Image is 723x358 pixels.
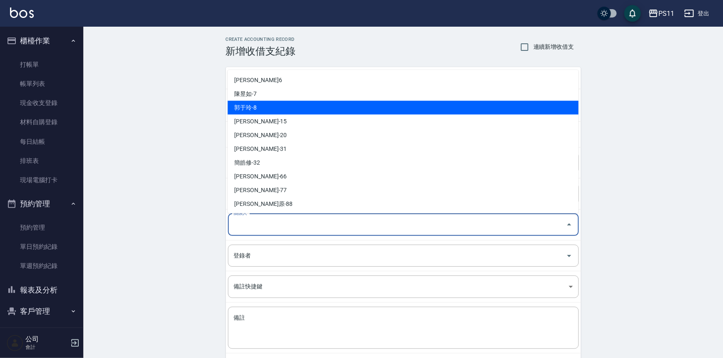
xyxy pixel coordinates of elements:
li: [PERSON_NAME]-77 [228,183,578,197]
a: 預約管理 [3,218,80,237]
li: 公司-99 [228,211,578,225]
button: Open [563,249,576,263]
label: 關係人 [234,210,247,216]
li: 簡皓修-32 [228,156,578,170]
a: 現場電腦打卡 [3,170,80,190]
li: 郭于玲-8 [228,101,578,115]
div: PS11 [658,8,674,19]
button: 預約管理 [3,193,80,215]
h2: CREATE ACCOUNTING RECORD [226,37,296,42]
button: save [624,5,641,22]
a: 排班表 [3,151,80,170]
h3: 新增收借支紀錄 [226,45,296,57]
button: 報表及分析 [3,279,80,301]
img: Person [7,335,23,351]
a: 帳單列表 [3,74,80,93]
button: Close [563,218,576,231]
li: 陳昱如-7 [228,87,578,101]
li: [PERSON_NAME]-66 [228,170,578,183]
img: Logo [10,8,34,18]
li: [PERSON_NAME]-20 [228,128,578,142]
span: 連續新增收借支 [533,43,574,51]
li: [PERSON_NAME]原-88 [228,197,578,211]
button: 櫃檯作業 [3,30,80,52]
p: 會計 [25,343,68,351]
a: 打帳單 [3,55,80,74]
a: 材料自購登錄 [3,113,80,132]
button: 行銷工具 [3,322,80,344]
li: [PERSON_NAME]-15 [228,115,578,128]
button: 登出 [681,6,713,21]
button: PS11 [645,5,678,22]
h5: 公司 [25,335,68,343]
a: 每日結帳 [3,132,80,151]
button: 客戶管理 [3,300,80,322]
a: 現金收支登錄 [3,93,80,113]
a: 單日預約紀錄 [3,237,80,256]
a: 單週預約紀錄 [3,256,80,275]
li: [PERSON_NAME]-31 [228,142,578,156]
li: [PERSON_NAME]6 [228,73,578,87]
